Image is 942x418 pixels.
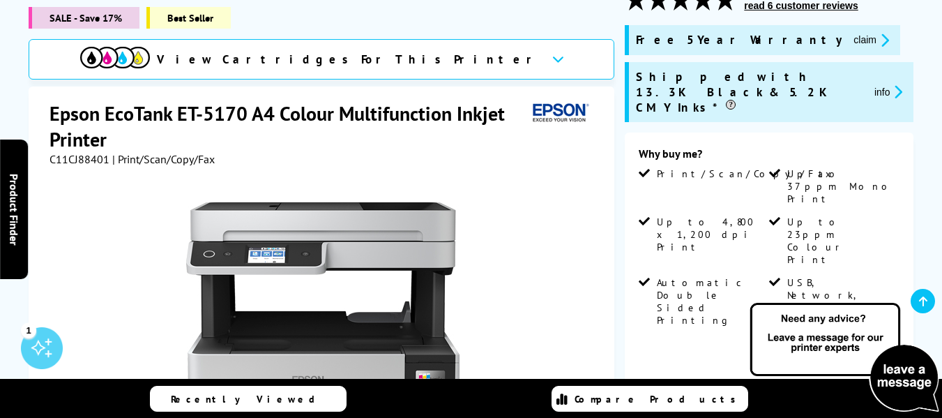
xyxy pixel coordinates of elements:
span: Free 5 Year Warranty [636,32,842,48]
span: SALE - Save 17% [29,7,139,29]
h1: Epson EcoTank ET-5170 A4 Colour Multifunction Inkjet Printer [50,100,528,152]
span: | Print/Scan/Copy/Fax [112,152,215,166]
span: C11CJ88401 [50,152,109,166]
span: Shipped with 13.3K Black & 5.2K CMY Inks* [636,69,863,115]
span: Compare Products [575,393,743,405]
a: Recently Viewed [150,386,347,412]
img: Open Live Chat window [747,301,942,415]
img: Epson [527,100,591,126]
button: promo-description [870,84,907,100]
span: Print/Scan/Copy/Fax [657,167,836,180]
a: Compare Products [552,386,748,412]
span: USB, Network, Wireless & Wi-Fi Direct [787,276,897,339]
div: Why buy me? [639,147,899,167]
span: Best Seller [146,7,231,29]
div: 1 [21,322,36,338]
span: View Cartridges For This Printer [157,52,540,67]
span: Up to 4,800 x 1,200 dpi Print [657,216,766,253]
button: promo-description [849,32,893,48]
img: View Cartridges [80,47,150,68]
span: Automatic Double Sided Printing [657,276,766,327]
span: Up to 37ppm Mono Print [787,167,897,205]
span: Up to 23ppm Colour Print [787,216,897,266]
span: Recently Viewed [171,393,329,405]
span: Product Finder [7,173,21,245]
